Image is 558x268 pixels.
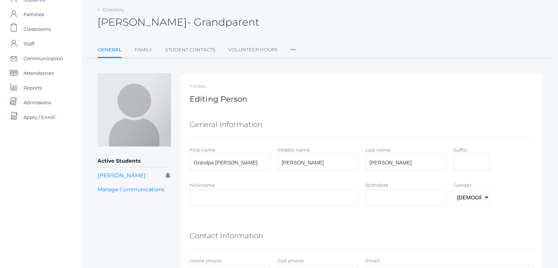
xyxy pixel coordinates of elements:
a: Student Contacts [165,43,215,57]
a: Family [135,43,152,57]
span: - Grandparent [187,16,259,28]
span: Reports [23,80,42,95]
label: Email [365,258,380,264]
label: Cell phone [278,258,304,264]
i: Receives communications for this student [165,173,171,178]
span: Communication [23,51,63,66]
label: Gender [453,182,471,188]
label: Nickname [190,182,215,188]
span: Admissions [23,95,51,110]
label: Middle name [278,147,310,153]
h1: Editing Person [190,95,534,103]
label: Birthdate [365,182,389,188]
h5: Contact Information [190,229,263,242]
span: Families [23,7,44,22]
a: Volunteer Hours [228,43,278,57]
img: Dennis Mesick [98,73,171,146]
a: < View [190,83,534,90]
label: Last name [365,147,391,153]
h2: [PERSON_NAME] [98,17,259,28]
a: [PERSON_NAME] [98,172,146,179]
label: Suffix [453,147,467,153]
h5: General Information [190,118,262,131]
span: Classrooms [23,22,51,36]
label: Home phone [190,258,222,264]
a: General [98,43,122,58]
h5: Active Students [98,155,171,167]
span: Apply / Enroll [23,110,55,124]
label: First name [190,147,215,153]
span: Attendances [23,66,54,80]
span: Staff [23,36,34,51]
a: Directory [102,7,124,12]
a: Manage Communications [98,185,164,194]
